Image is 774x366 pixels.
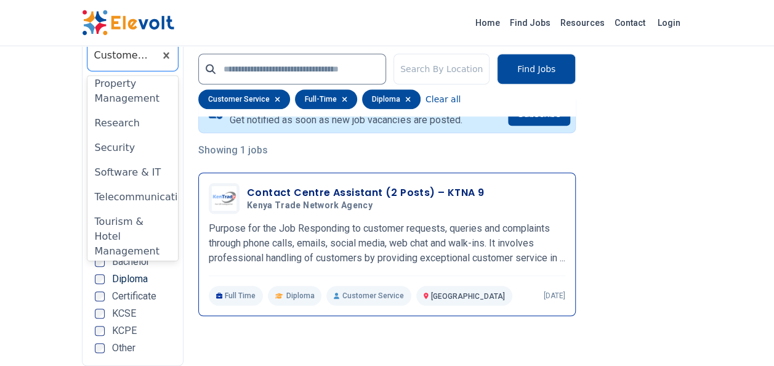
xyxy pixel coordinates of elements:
[209,183,565,306] a: Kenya Trade Network AgencyContact Centre Assistant (2 Posts) – KTNA 9Kenya Trade Network AgencyPu...
[198,89,290,109] div: customer service
[497,54,576,84] button: Find Jobs
[95,257,105,267] input: Bachelor
[212,186,236,211] img: Kenya Trade Network Agency
[82,10,174,36] img: Elevolt
[95,343,105,353] input: Other
[247,200,373,211] span: Kenya Trade Network Agency
[209,221,565,266] p: Purpose for the Job Responding to customer requests, queries and complaints through phone calls, ...
[431,292,505,301] span: [GEOGRAPHIC_DATA]
[87,209,178,264] div: Tourism & Hotel Management
[95,274,105,284] input: Diploma
[95,309,105,319] input: KCSE
[87,111,178,136] div: Research
[295,89,357,109] div: full-time
[87,71,178,111] div: Property Management
[209,286,264,306] p: Full Time
[95,291,105,301] input: Certificate
[198,143,576,158] p: Showing 1 jobs
[112,309,136,319] span: KCSE
[425,89,461,109] button: Clear all
[326,286,411,306] p: Customer Service
[286,291,314,301] span: Diploma
[112,274,148,284] span: Diploma
[112,291,156,301] span: Certificate
[112,257,150,267] span: Bachelor
[87,185,178,209] div: Telecommunications
[112,326,137,336] span: KCPE
[362,89,421,109] div: diploma
[87,136,178,160] div: Security
[230,113,462,128] p: Get notified as soon as new job vacancies are posted.
[112,343,135,353] span: Other
[247,185,484,200] h3: Contact Centre Assistant (2 Posts) – KTNA 9
[712,307,774,366] iframe: Chat Widget
[470,13,505,33] a: Home
[555,13,610,33] a: Resources
[610,13,650,33] a: Contact
[544,291,565,301] p: [DATE]
[87,160,178,185] div: Software & IT
[650,10,688,35] a: Login
[505,13,555,33] a: Find Jobs
[95,326,105,336] input: KCPE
